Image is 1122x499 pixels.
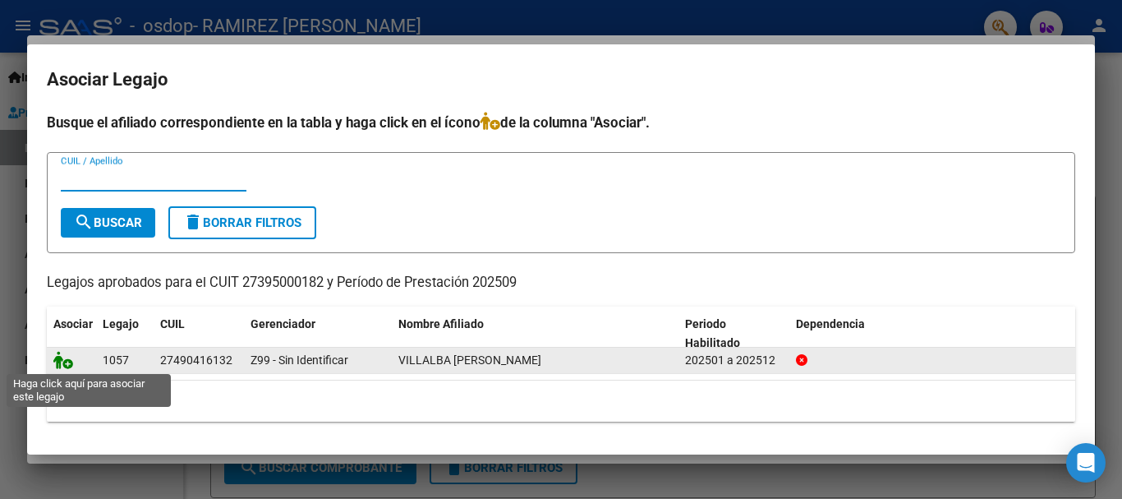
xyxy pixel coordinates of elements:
[1066,443,1106,483] div: Open Intercom Messenger
[47,64,1075,95] h2: Asociar Legajo
[183,215,301,230] span: Borrar Filtros
[53,317,93,330] span: Asociar
[47,307,96,361] datatable-header-cell: Asociar
[789,307,1076,361] datatable-header-cell: Dependencia
[796,317,865,330] span: Dependencia
[160,351,232,370] div: 27490416132
[244,307,392,361] datatable-header-cell: Gerenciador
[103,317,139,330] span: Legajo
[47,273,1075,293] p: Legajos aprobados para el CUIT 27395000182 y Período de Prestación 202509
[168,206,316,239] button: Borrar Filtros
[398,353,541,367] span: VILLALBA BRISA ABIGAIL
[160,317,185,330] span: CUIL
[183,212,203,232] mat-icon: delete
[74,212,94,232] mat-icon: search
[96,307,154,361] datatable-header-cell: Legajo
[685,317,740,349] span: Periodo Habilitado
[154,307,244,361] datatable-header-cell: CUIL
[685,351,783,370] div: 202501 a 202512
[47,112,1075,133] h4: Busque el afiliado correspondiente en la tabla y haga click en el ícono de la columna "Asociar".
[47,381,1075,422] div: 1 registros
[251,353,348,367] span: Z99 - Sin Identificar
[251,317,315,330] span: Gerenciador
[103,353,129,367] span: 1057
[74,215,142,230] span: Buscar
[678,307,789,361] datatable-header-cell: Periodo Habilitado
[398,317,484,330] span: Nombre Afiliado
[61,208,155,238] button: Buscar
[392,307,678,361] datatable-header-cell: Nombre Afiliado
